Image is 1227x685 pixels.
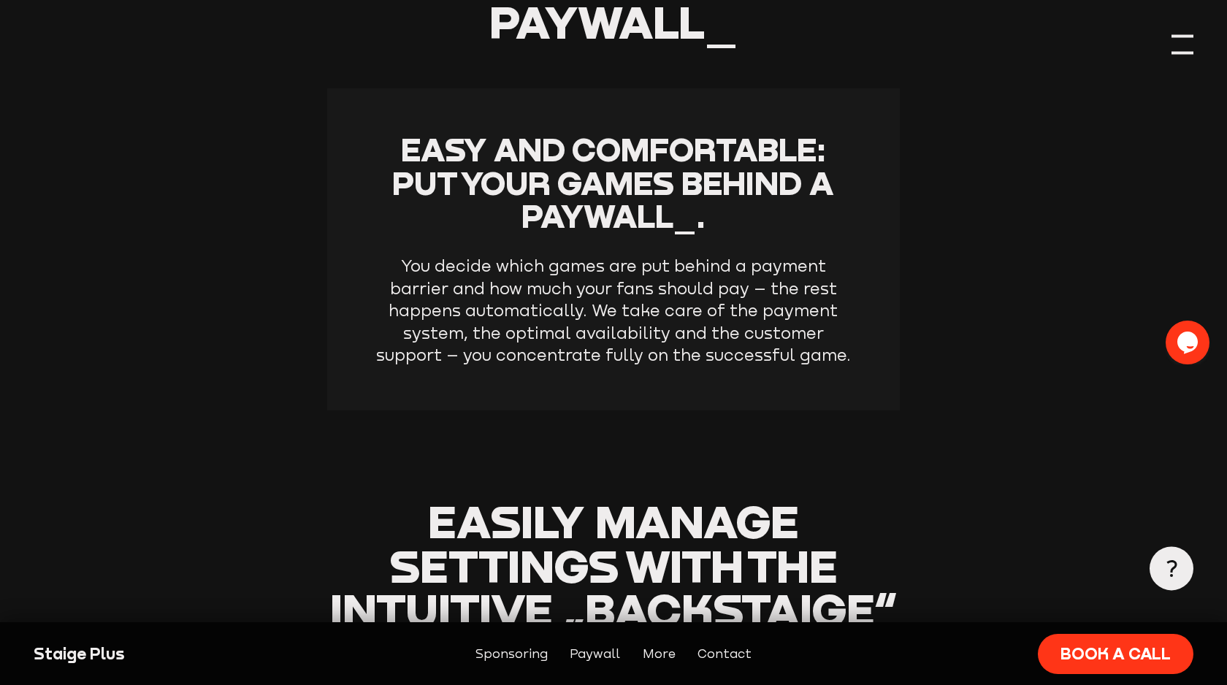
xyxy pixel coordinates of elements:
[643,644,676,664] a: More
[475,644,548,664] a: Sponsoring
[1038,634,1194,674] a: Book a call
[697,644,752,664] a: Contact
[570,644,620,664] a: Paywall
[1166,321,1212,364] iframe: chat widget
[389,494,799,593] span: Easily manage settings
[372,255,855,366] p: You decide which games are put behind a payment barrier and how much your fans should pay – the r...
[392,130,834,235] span: Easy and comfortable: Put your games behind a paywall_.
[34,643,311,665] div: Staige Plus
[330,538,897,682] span: with the intuitive „Backstaige“ tool_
